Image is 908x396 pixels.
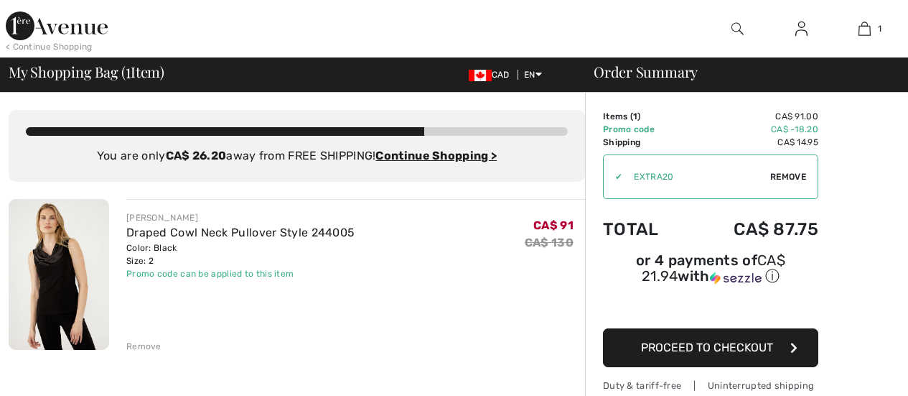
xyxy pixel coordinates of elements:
[26,147,568,165] div: You are only away from FREE SHIPPING!
[603,205,688,254] td: Total
[126,61,131,80] span: 1
[6,40,93,53] div: < Continue Shopping
[603,254,818,286] div: or 4 payments of with
[622,155,770,198] input: Promo code
[603,328,818,367] button: Proceed to Checkout
[710,272,762,285] img: Sezzle
[375,149,497,162] a: Continue Shopping >
[126,226,355,239] a: Draped Cowl Neck Pullover Style 244005
[604,170,622,183] div: ✔
[603,379,818,392] div: Duty & tariff-free | Uninterrupted shipping
[603,110,688,123] td: Items ( )
[126,211,355,224] div: [PERSON_NAME]
[9,199,109,350] img: Draped Cowl Neck Pullover Style 244005
[688,205,818,254] td: CA$ 87.75
[469,70,515,80] span: CAD
[6,11,108,40] img: 1ère Avenue
[126,241,355,267] div: Color: Black Size: 2
[688,136,818,149] td: CA$ 14.95
[688,110,818,123] td: CA$ 91.00
[9,65,164,79] span: My Shopping Bag ( Item)
[770,170,806,183] span: Remove
[642,252,785,285] span: CA$ 21.94
[603,136,688,149] td: Shipping
[688,123,818,136] td: CA$ -18.20
[126,340,162,353] div: Remove
[166,149,227,162] strong: CA$ 26.20
[603,123,688,136] td: Promo code
[469,70,492,81] img: Canadian Dollar
[633,111,637,121] span: 1
[784,20,819,38] a: Sign In
[795,20,808,37] img: My Info
[858,20,871,37] img: My Bag
[603,254,818,291] div: or 4 payments ofCA$ 21.94withSezzle Click to learn more about Sezzle
[533,218,574,232] span: CA$ 91
[833,20,896,37] a: 1
[603,291,818,323] iframe: PayPal-paypal
[524,70,542,80] span: EN
[126,267,355,280] div: Promo code can be applied to this item
[878,22,881,35] span: 1
[576,65,899,79] div: Order Summary
[525,236,574,249] s: CA$ 130
[731,20,744,37] img: search the website
[641,341,773,354] span: Proceed to Checkout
